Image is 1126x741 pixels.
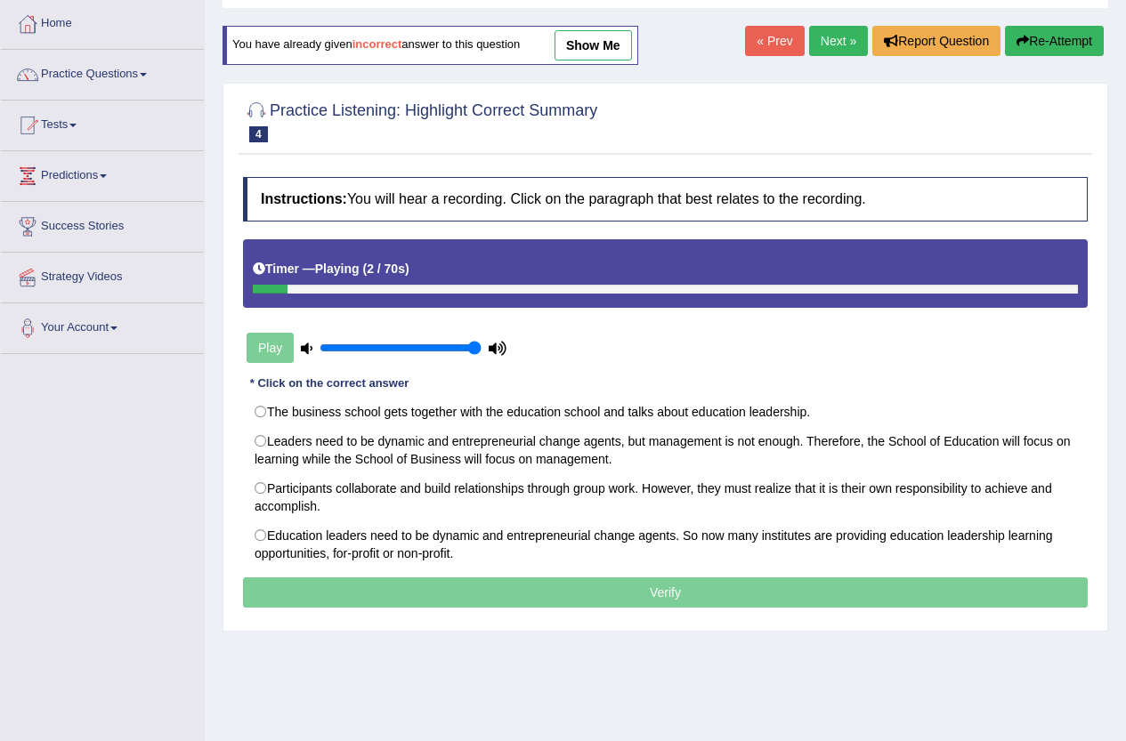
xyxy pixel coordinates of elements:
[1,50,204,94] a: Practice Questions
[243,397,1088,427] label: The business school gets together with the education school and talks about education leadership.
[367,262,405,276] b: 2 / 70s
[249,126,268,142] span: 4
[223,26,638,65] div: You have already given answer to this question
[352,38,402,52] b: incorrect
[1005,26,1104,56] button: Re-Attempt
[243,473,1088,521] label: Participants collaborate and build relationships through group work. However, they must realize t...
[1,303,204,348] a: Your Account
[243,426,1088,474] label: Leaders need to be dynamic and entrepreneurial change agents, but management is not enough. There...
[362,262,367,276] b: (
[872,26,1000,56] button: Report Question
[243,177,1088,221] h4: You will hear a recording. Click on the paragraph that best relates to the recording.
[243,520,1088,568] label: Education leaders need to be dynamic and entrepreneurial change agents. So now many institutes ar...
[315,262,360,276] b: Playing
[261,191,347,206] b: Instructions:
[1,253,204,297] a: Strategy Videos
[243,98,597,142] h2: Practice Listening: Highlight Correct Summary
[745,26,804,56] a: « Prev
[809,26,868,56] a: Next »
[555,30,632,60] a: show me
[1,202,204,246] a: Success Stories
[253,262,409,276] h5: Timer —
[1,151,204,196] a: Predictions
[243,375,416,391] div: * Click on the correct answer
[405,262,409,276] b: )
[1,101,204,145] a: Tests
